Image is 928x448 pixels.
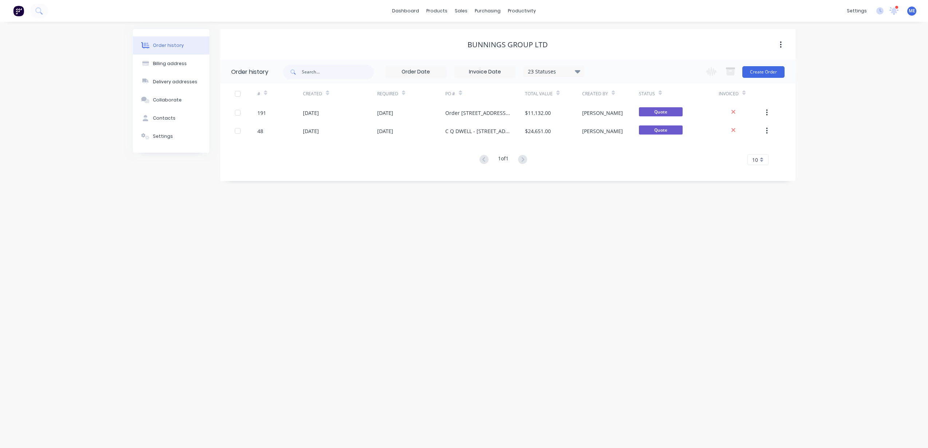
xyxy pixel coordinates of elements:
[843,5,870,16] div: settings
[257,127,263,135] div: 48
[257,91,260,97] div: #
[909,8,915,14] span: ME
[445,109,510,117] div: Order [STREET_ADDRESS][PERSON_NAME], Bunya Extension Framing for PAANA BUILD
[639,125,683,135] span: Quote
[752,156,758,164] span: 10
[451,5,471,16] div: sales
[504,5,540,16] div: productivity
[445,127,510,135] div: C Q DWELL - [STREET_ADDRESS]
[153,42,184,49] div: Order history
[742,66,785,78] button: Create Order
[303,84,377,104] div: Created
[377,91,398,97] div: Required
[303,127,319,135] div: [DATE]
[719,91,739,97] div: Invoiced
[153,115,175,121] div: Contacts
[231,68,268,76] div: Order history
[133,109,209,127] button: Contacts
[153,60,187,67] div: Billing address
[525,84,582,104] div: Total Value
[582,127,623,135] div: [PERSON_NAME]
[639,84,719,104] div: Status
[525,91,553,97] div: Total Value
[257,109,266,117] div: 191
[582,84,639,104] div: Created By
[153,79,197,85] div: Delivery addresses
[582,91,608,97] div: Created By
[445,91,455,97] div: PO #
[524,68,585,76] div: 23 Statuses
[639,91,655,97] div: Status
[153,97,182,103] div: Collaborate
[302,65,374,79] input: Search...
[454,67,516,77] input: Invoice Date
[13,5,24,16] img: Factory
[257,84,303,104] div: #
[133,55,209,73] button: Billing address
[467,40,548,49] div: Bunnings Group Ltd
[719,84,764,104] div: Invoiced
[377,109,393,117] div: [DATE]
[377,127,393,135] div: [DATE]
[133,127,209,145] button: Settings
[582,109,623,117] div: [PERSON_NAME]
[525,127,551,135] div: $24,651.00
[498,155,509,165] div: 1 of 1
[303,91,322,97] div: Created
[377,84,446,104] div: Required
[153,133,173,140] div: Settings
[303,109,319,117] div: [DATE]
[385,67,446,77] input: Order Date
[525,109,551,117] div: $11,132.00
[388,5,423,16] a: dashboard
[445,84,525,104] div: PO #
[639,107,683,116] span: Quote
[423,5,451,16] div: products
[471,5,504,16] div: purchasing
[133,91,209,109] button: Collaborate
[133,36,209,55] button: Order history
[133,73,209,91] button: Delivery addresses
